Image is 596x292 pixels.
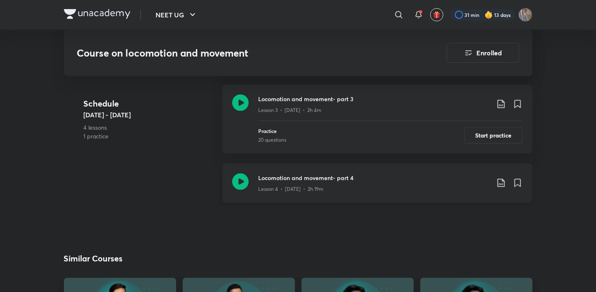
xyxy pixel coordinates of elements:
p: 4 lessons [84,123,216,131]
p: Lesson 3 • [DATE] • 2h 4m [259,107,322,114]
h3: Locomotion and movement- part 3 [259,95,490,103]
button: NEET UG [151,7,203,23]
img: shubhanshu yadav [518,8,532,22]
img: Company Logo [64,9,130,19]
button: avatar [430,8,443,21]
h4: Schedule [84,97,216,109]
p: Practice [259,127,287,135]
p: Lesson 4 • [DATE] • 2h 19m [259,185,324,193]
h2: Similar Courses [64,252,123,265]
button: Start practice [464,127,523,144]
img: streak [485,11,493,19]
h5: [DATE] - [DATE] [84,109,216,119]
button: Enrolled [447,43,519,63]
div: 20 questions [259,136,287,144]
a: Locomotion and movement- part 4Lesson 4 • [DATE] • 2h 19m [222,164,532,213]
img: avatar [433,11,441,19]
h3: Locomotion and movement- part 4 [259,173,490,182]
p: 1 practice [84,131,216,140]
h3: Course on locomotion and movement [77,47,400,59]
a: Locomotion and movement- part 3Lesson 3 • [DATE] • 2h 4mPractice20 questionsStart practice [222,85,532,164]
a: Company Logo [64,9,130,21]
